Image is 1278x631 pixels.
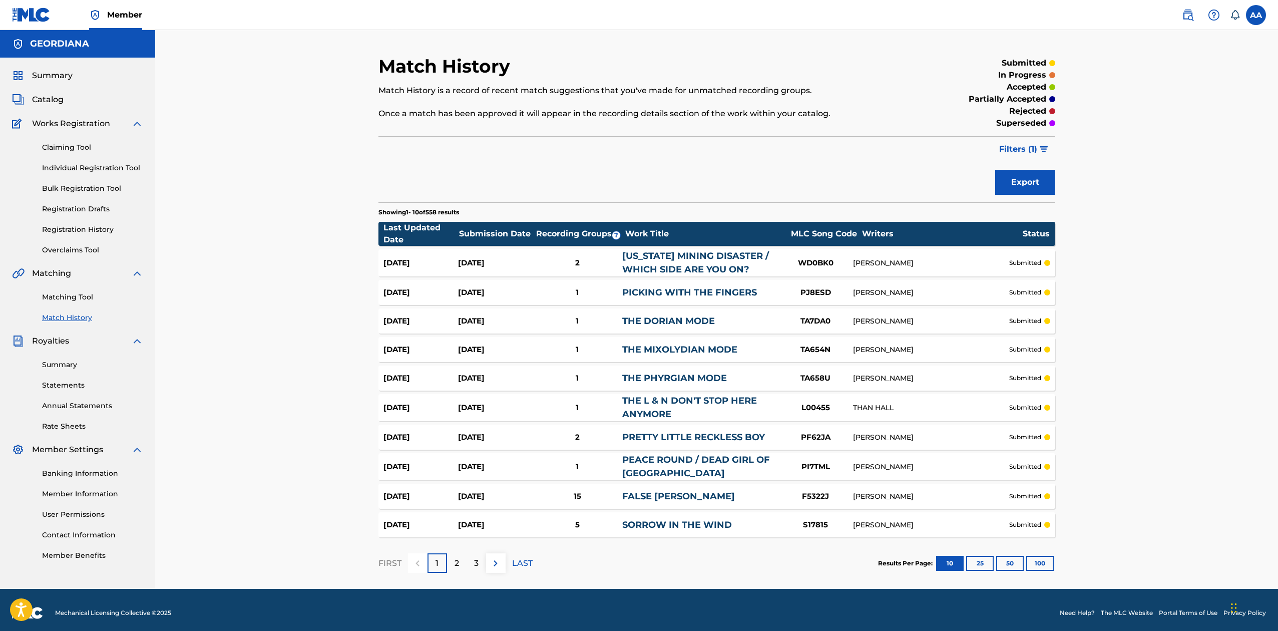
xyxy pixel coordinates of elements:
img: Catalog [12,94,24,106]
div: F5322J [778,491,853,502]
div: PI7TML [778,461,853,473]
div: [DATE] [458,461,533,473]
p: submitted [1009,374,1041,383]
button: 100 [1026,556,1054,571]
a: Individual Registration Tool [42,163,143,173]
div: [DATE] [458,257,533,269]
img: MLC Logo [12,8,51,22]
div: [PERSON_NAME] [853,373,1009,384]
div: [PERSON_NAME] [853,258,1009,268]
h2: Match History [378,55,515,78]
button: 25 [966,556,994,571]
a: Rate Sheets [42,421,143,432]
div: [PERSON_NAME] [853,491,1009,502]
p: Results Per Page: [878,559,935,568]
h5: GEORDIANA [30,38,89,50]
img: help [1208,9,1220,21]
div: Notifications [1230,10,1240,20]
img: expand [131,444,143,456]
div: Drag [1231,593,1237,623]
div: [DATE] [458,287,533,298]
div: PJ8ESD [778,287,853,298]
img: Works Registration [12,118,25,130]
div: Help [1204,5,1224,25]
p: Showing 1 - 10 of 558 results [378,208,459,217]
img: Top Rightsholder [89,9,101,21]
div: [DATE] [458,373,533,384]
div: [DATE] [383,257,458,269]
div: 1 [533,344,622,356]
p: submitted [1009,433,1041,442]
iframe: Resource Center [1250,440,1278,521]
div: 1 [533,287,622,298]
div: [DATE] [458,519,533,531]
p: submitted [1009,258,1041,267]
a: Summary [42,360,143,370]
div: TA654N [778,344,853,356]
div: Status [1023,228,1050,240]
iframe: Chat Widget [1228,583,1278,631]
div: User Menu [1246,5,1266,25]
span: Summary [32,70,73,82]
div: [DATE] [458,402,533,414]
div: [DATE] [458,491,533,502]
div: [DATE] [383,432,458,443]
span: ? [612,231,620,239]
a: THE DORIAN MODE [622,315,715,327]
div: Last Updated Date [383,222,459,246]
a: Match History [42,312,143,323]
p: submitted [1009,492,1041,501]
a: Portal Terms of Use [1159,608,1217,617]
p: 2 [455,557,459,569]
div: 1 [533,373,622,384]
a: Registration Drafts [42,204,143,214]
img: search [1182,9,1194,21]
div: 1 [533,315,622,327]
a: Annual Statements [42,401,143,411]
div: [DATE] [383,373,458,384]
div: L00455 [778,402,853,414]
a: SummarySummary [12,70,73,82]
div: Submission Date [459,228,534,240]
img: Accounts [12,38,24,50]
p: submitted [1009,345,1041,354]
p: accepted [1007,81,1046,93]
p: 3 [474,557,479,569]
a: Contact Information [42,530,143,540]
div: [PERSON_NAME] [853,316,1009,327]
a: CatalogCatalog [12,94,64,106]
div: Work Title [625,228,785,240]
div: [DATE] [458,315,533,327]
a: Bulk Registration Tool [42,183,143,194]
a: Matching Tool [42,292,143,302]
a: PEACE ROUND / DEAD GIRL OF [GEOGRAPHIC_DATA] [622,454,770,479]
a: Registration History [42,224,143,235]
p: submitted [1009,403,1041,412]
div: [PERSON_NAME] [853,520,1009,530]
img: Member Settings [12,444,24,456]
div: 5 [533,519,622,531]
a: Statements [42,380,143,391]
img: expand [131,118,143,130]
a: Privacy Policy [1223,608,1266,617]
a: Member Benefits [42,550,143,561]
div: [DATE] [383,491,458,502]
p: rejected [1009,105,1046,117]
a: Overclaims Tool [42,245,143,255]
div: THAN HALL [853,403,1009,413]
div: [PERSON_NAME] [853,287,1009,298]
div: [DATE] [383,519,458,531]
img: right [490,557,502,569]
img: filter [1040,146,1048,152]
p: LAST [512,557,533,569]
div: Writers [862,228,1022,240]
span: Works Registration [32,118,110,130]
span: Mechanical Licensing Collective © 2025 [55,608,171,617]
p: submitted [1009,288,1041,297]
a: Banking Information [42,468,143,479]
div: [DATE] [383,344,458,356]
p: Once a match has been approved it will appear in the recording details section of the work within... [378,108,900,120]
div: 1 [533,461,622,473]
a: [US_STATE] MINING DISASTER / WHICH SIDE ARE YOU ON? [622,250,769,275]
div: 2 [533,257,622,269]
